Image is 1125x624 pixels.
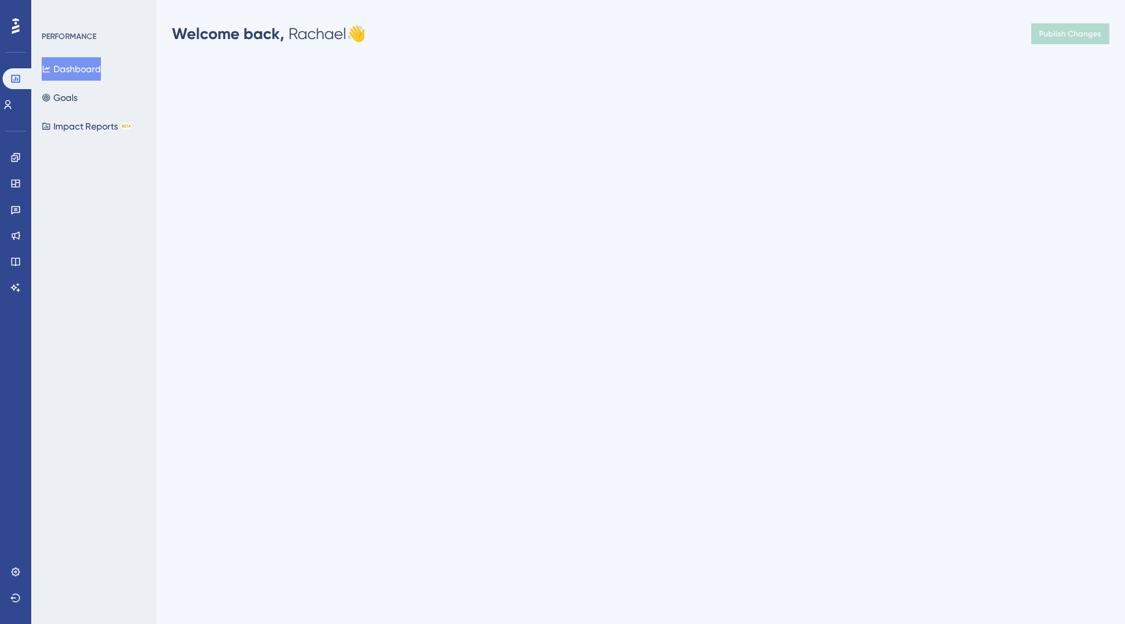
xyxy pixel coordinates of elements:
[172,23,366,44] div: Rachael 👋
[42,31,96,42] div: PERFORMANCE
[1039,29,1102,39] span: Publish Changes
[172,24,285,43] span: Welcome back,
[120,123,132,129] div: BETA
[1031,23,1109,44] button: Publish Changes
[42,86,77,109] button: Goals
[42,57,101,81] button: Dashboard
[42,115,132,138] button: Impact ReportsBETA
